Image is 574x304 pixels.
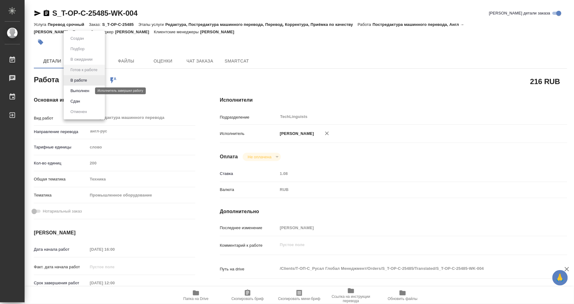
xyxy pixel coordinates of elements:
[69,56,94,63] button: В ожидании
[69,35,86,42] button: Создан
[69,98,82,105] button: Сдан
[69,108,89,115] button: Отменен
[69,46,86,52] button: Подбор
[69,67,99,73] button: Готов к работе
[69,87,91,94] button: Выполнен
[69,77,89,84] button: В работе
